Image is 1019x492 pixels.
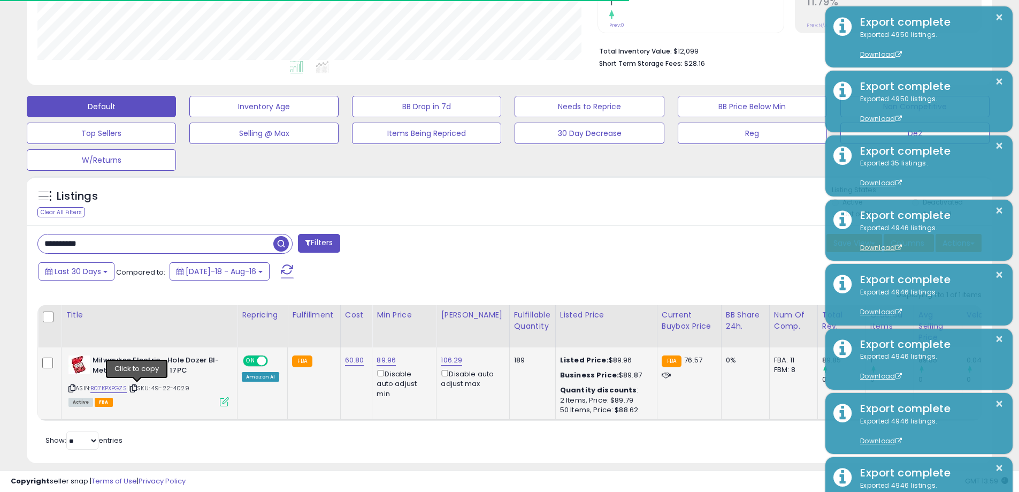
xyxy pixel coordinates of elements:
[352,123,501,144] button: Items Being Repriced
[684,355,702,365] span: 76.57
[995,461,1003,475] button: ×
[774,309,813,332] div: Num of Comp.
[68,398,93,407] span: All listings currently available for purchase on Amazon
[39,262,114,281] button: Last 30 Days
[995,332,1003,346] button: ×
[55,266,101,277] span: Last 30 Days
[923,198,963,207] label: Deactivated
[599,47,672,56] b: Total Inventory Value:
[560,385,637,395] b: Quantity discounts
[678,96,827,117] button: BB Price Below Min
[860,243,902,252] a: Download
[242,309,283,321] div: Repricing
[93,355,223,378] b: Milwaukee Electric - Hole Dozer BI-Metal Hole Saw KIT - 17PC
[377,368,428,399] div: Disable auto adjust min
[662,355,681,367] small: FBA
[27,96,176,117] button: Default
[292,309,335,321] div: Fulfillment
[57,189,98,204] h5: Listings
[852,158,1005,188] div: Exported 35 listings.
[995,11,1003,24] button: ×
[852,14,1005,30] div: Export complete
[27,123,176,144] button: Top Sellers
[139,476,186,486] a: Privacy Policy
[860,372,902,381] a: Download
[292,355,312,367] small: FBA
[774,365,809,375] div: FBM: 8
[774,355,809,365] div: FBA: 11
[822,375,865,384] div: 0
[345,355,364,366] a: 60.80
[560,370,649,380] div: $89.87
[189,96,339,117] button: Inventory Age
[441,309,504,321] div: [PERSON_NAME]
[441,355,462,366] a: 106.29
[995,75,1003,88] button: ×
[860,178,902,187] a: Download
[266,357,284,366] span: OFF
[560,370,619,380] b: Business Price:
[599,59,683,68] b: Short Term Storage Fees:
[560,385,649,395] div: :
[11,476,186,487] div: seller snap | |
[91,476,137,486] a: Terms of Use
[95,398,113,407] span: FBA
[560,355,609,365] b: Listed Price:
[678,123,827,144] button: Reg
[860,114,902,123] a: Download
[515,123,664,144] button: 30 Day Decrease
[852,79,1005,94] div: Export complete
[27,149,176,171] button: W/Returns
[852,272,1005,287] div: Export complete
[842,198,862,207] label: Active
[377,355,396,366] a: 89.96
[807,22,828,28] small: Prev: N/A
[377,309,432,321] div: Min Price
[726,309,765,332] div: BB Share 24h.
[560,355,649,365] div: $89.96
[560,396,649,405] div: 2 Items, Price: $89.79
[90,384,127,393] a: B07KPXPGZS
[560,405,649,415] div: 50 Items, Price: $88.62
[852,417,1005,446] div: Exported 4946 listings.
[918,309,957,343] div: Avg Selling Price
[189,123,339,144] button: Selling @ Max
[242,372,279,382] div: Amazon AI
[852,337,1005,352] div: Export complete
[852,352,1005,382] div: Exported 4946 listings.
[852,401,1005,417] div: Export complete
[186,266,256,277] span: [DATE]-18 - Aug-16
[822,355,865,365] div: 89.85
[609,22,624,28] small: Prev: 0
[298,234,340,253] button: Filters
[852,30,1005,60] div: Exported 4950 listings.
[852,208,1005,223] div: Export complete
[852,223,1005,253] div: Exported 4946 listings.
[840,123,990,144] button: De2
[515,96,664,117] button: Needs to Reprice
[170,262,270,281] button: [DATE]-18 - Aug-16
[852,465,1005,481] div: Export complete
[66,309,233,321] div: Title
[995,268,1003,282] button: ×
[514,309,551,332] div: Fulfillable Quantity
[441,368,501,389] div: Disable auto adjust max
[995,139,1003,153] button: ×
[822,309,861,332] div: Total Rev.
[352,96,501,117] button: BB Drop in 7d
[860,436,902,445] a: Download
[995,204,1003,217] button: ×
[852,287,1005,317] div: Exported 4946 listings.
[995,397,1003,411] button: ×
[116,267,165,277] span: Compared to:
[852,143,1005,159] div: Export complete
[852,94,1005,124] div: Exported 4950 listings.
[345,309,368,321] div: Cost
[68,355,229,405] div: ASIN:
[11,476,50,486] strong: Copyright
[860,50,902,59] a: Download
[662,309,717,332] div: Current Buybox Price
[128,384,189,392] span: | SKU: 49-22-4029
[37,207,85,217] div: Clear All Filters
[560,309,653,321] div: Listed Price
